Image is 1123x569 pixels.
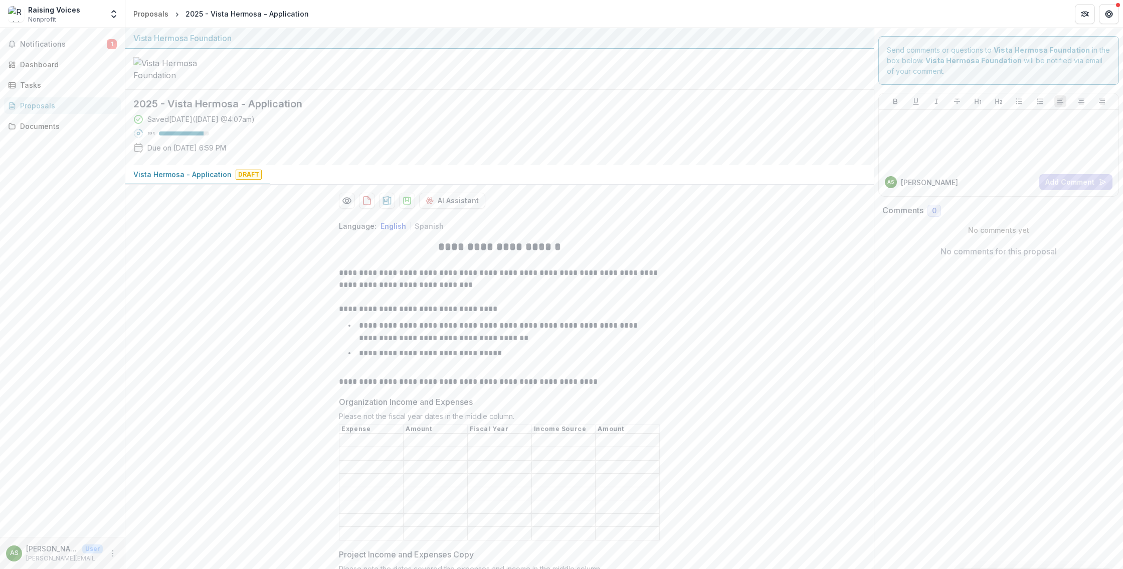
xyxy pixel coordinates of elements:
[4,36,121,52] button: Notifications1
[133,32,866,44] div: Vista Hermosa Foundation
[1075,4,1095,24] button: Partners
[147,114,255,124] div: Saved [DATE] ( [DATE] @ 4:07am )
[26,554,103,563] p: [PERSON_NAME][EMAIL_ADDRESS][DOMAIN_NAME]
[379,193,395,209] button: download-proposal
[381,222,406,230] button: English
[129,7,313,21] nav: breadcrumb
[1054,95,1066,107] button: Align Left
[129,7,172,21] a: Proposals
[147,143,226,153] p: Due on [DATE] 6:59 PM
[415,222,444,230] button: Spanish
[10,550,19,556] div: Ana-María Sosa
[941,245,1057,257] p: No comments for this proposal
[28,5,80,15] div: Raising Voices
[20,80,113,90] div: Tasks
[133,169,232,180] p: Vista Hermosa - Application
[147,130,155,137] p: 89 %
[133,57,234,81] img: Vista Hermosa Foundation
[8,6,24,22] img: Raising Voices
[399,193,415,209] button: download-proposal
[419,193,485,209] button: AI Assistant
[1075,95,1087,107] button: Align Center
[951,95,963,107] button: Strike
[882,206,923,215] h2: Comments
[185,9,309,19] div: 2025 - Vista Hermosa - Application
[1013,95,1025,107] button: Bullet List
[404,424,468,434] th: Amount
[20,100,113,111] div: Proposals
[107,39,117,49] span: 1
[1099,4,1119,24] button: Get Help
[20,40,107,49] span: Notifications
[107,4,121,24] button: Open entity switcher
[359,193,375,209] button: download-proposal
[596,424,660,434] th: Amount
[28,15,56,24] span: Nonprofit
[339,396,473,408] p: Organization Income and Expenses
[467,424,531,434] th: Fiscal Year
[994,46,1090,54] strong: Vista Hermosa Foundation
[4,97,121,114] a: Proposals
[972,95,984,107] button: Heading 1
[901,177,958,188] p: [PERSON_NAME]
[878,36,1119,85] div: Send comments or questions to in the box below. will be notified via email of your comment.
[1034,95,1046,107] button: Ordered List
[930,95,943,107] button: Italicize
[133,98,850,110] h2: 2025 - Vista Hermosa - Application
[993,95,1005,107] button: Heading 2
[236,170,262,180] span: Draft
[932,207,937,215] span: 0
[925,56,1022,65] strong: Vista Hermosa Foundation
[20,59,113,70] div: Dashboard
[26,543,78,554] p: [PERSON_NAME]
[20,121,113,131] div: Documents
[133,9,168,19] div: Proposals
[339,221,377,231] p: Language:
[82,544,103,553] p: User
[4,77,121,93] a: Tasks
[531,424,596,434] th: Income Source
[887,180,894,185] div: Ana-María Sosa
[4,118,121,134] a: Documents
[4,56,121,73] a: Dashboard
[107,547,119,559] button: More
[339,412,660,424] div: Please not the fiscal year dates in the middle column.
[889,95,901,107] button: Bold
[339,193,355,209] button: Preview 73927320-cdd7-45d0-a4e5-17e05c0f15ef-0.pdf
[339,548,474,560] p: Project Income and Expenses Copy
[1096,95,1108,107] button: Align Right
[910,95,922,107] button: Underline
[882,225,1115,235] p: No comments yet
[1039,174,1112,190] button: Add Comment
[339,424,404,434] th: Expense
